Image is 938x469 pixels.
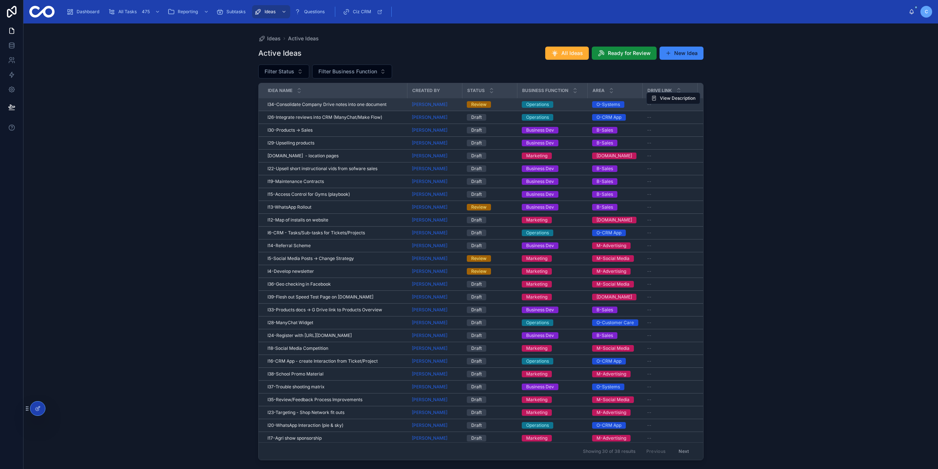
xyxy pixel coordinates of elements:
[267,153,339,159] span: [DOMAIN_NAME] - location pages
[698,114,748,120] a: 14
[412,127,447,133] a: [PERSON_NAME]
[412,140,447,146] a: [PERSON_NAME]
[267,204,311,210] span: I13-WhatsApp Rollout
[467,178,513,185] a: Draft
[647,268,693,274] a: --
[592,281,638,287] a: M-Social Media
[647,127,651,133] span: --
[412,204,447,210] a: [PERSON_NAME]
[698,307,748,313] a: 8
[522,255,583,262] a: Marketing
[660,47,703,60] button: New Idea
[267,243,311,249] span: I14-Referral Scheme
[698,191,748,197] a: 12
[597,204,613,210] div: B-Sales
[647,294,651,300] span: --
[267,294,403,300] a: I39-Flesh out Speed Test Page on [DOMAIN_NAME]
[526,281,547,287] div: Marketing
[265,68,294,75] span: Filter Status
[267,179,324,184] span: I19-Maintenance Contracts
[698,127,748,133] a: 12
[412,256,458,261] a: [PERSON_NAME]
[647,204,651,210] span: --
[258,35,281,42] a: Ideas
[592,178,638,185] a: B-Sales
[526,101,549,108] div: Operations
[471,101,487,108] div: Review
[267,294,373,300] span: I39-Flesh out Speed Test Page on [DOMAIN_NAME]
[267,140,403,146] a: I29-Upselling products
[412,153,447,159] a: [PERSON_NAME]
[267,217,403,223] a: I12-Map of installs on website
[29,6,55,18] img: App logo
[412,179,447,184] a: [PERSON_NAME]
[467,101,513,108] a: Review
[267,166,403,172] a: I22-Upsell short instructional vids from sofware sales
[471,165,482,172] div: Draft
[471,255,487,262] div: Review
[64,5,104,18] a: Dashboard
[226,9,245,15] span: Subtasks
[467,255,513,262] a: Review
[467,191,513,198] a: Draft
[522,217,583,223] a: Marketing
[412,191,458,197] a: [PERSON_NAME]
[698,204,748,210] span: 12
[267,35,281,42] span: Ideas
[267,268,403,274] a: I4-Develop newsletter
[267,307,382,313] span: I33-Products docs -> G Drive link to Products Overview
[526,255,547,262] div: Marketing
[412,114,447,120] a: [PERSON_NAME]
[165,5,213,18] a: Reporting
[412,166,447,172] span: [PERSON_NAME]
[412,281,447,287] span: [PERSON_NAME]
[698,243,748,249] a: 11
[178,9,198,15] span: Reporting
[471,268,487,275] div: Review
[698,268,748,274] span: 11
[467,268,513,275] a: Review
[267,191,403,197] a: I15-Access Control for Gyms (playbook)
[522,230,583,236] a: Operations
[412,140,458,146] a: [PERSON_NAME]
[647,268,651,274] span: --
[304,9,325,15] span: Questions
[412,268,458,274] a: [PERSON_NAME]
[471,153,482,159] div: Draft
[647,102,651,107] span: --
[597,268,626,275] div: M-Advertising
[592,153,638,159] a: [DOMAIN_NAME]
[522,242,583,249] a: Business Dev
[597,255,629,262] div: M-Social Media
[608,50,651,57] span: Ready for Review
[647,114,651,120] span: --
[267,140,314,146] span: I29-Upselling products
[698,294,748,300] a: 8
[698,179,748,184] a: 12
[597,165,613,172] div: B-Sales
[267,127,403,133] a: I30-Products -> Sales
[522,178,583,185] a: Business Dev
[471,191,482,198] div: Draft
[267,166,377,172] span: I22-Upsell short instructional vids from sofware sales
[597,217,632,223] div: [DOMAIN_NAME]
[647,166,693,172] a: --
[77,9,99,15] span: Dashboard
[471,281,482,287] div: Draft
[267,179,403,184] a: I19-Maintenance Contracts
[467,319,513,326] a: Draft
[522,204,583,210] a: Business Dev
[522,114,583,121] a: Operations
[471,178,482,185] div: Draft
[412,307,447,313] a: [PERSON_NAME]
[467,140,513,146] a: Draft
[412,256,447,261] span: [PERSON_NAME]
[467,217,513,223] a: Draft
[592,319,638,326] a: O-Customer Care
